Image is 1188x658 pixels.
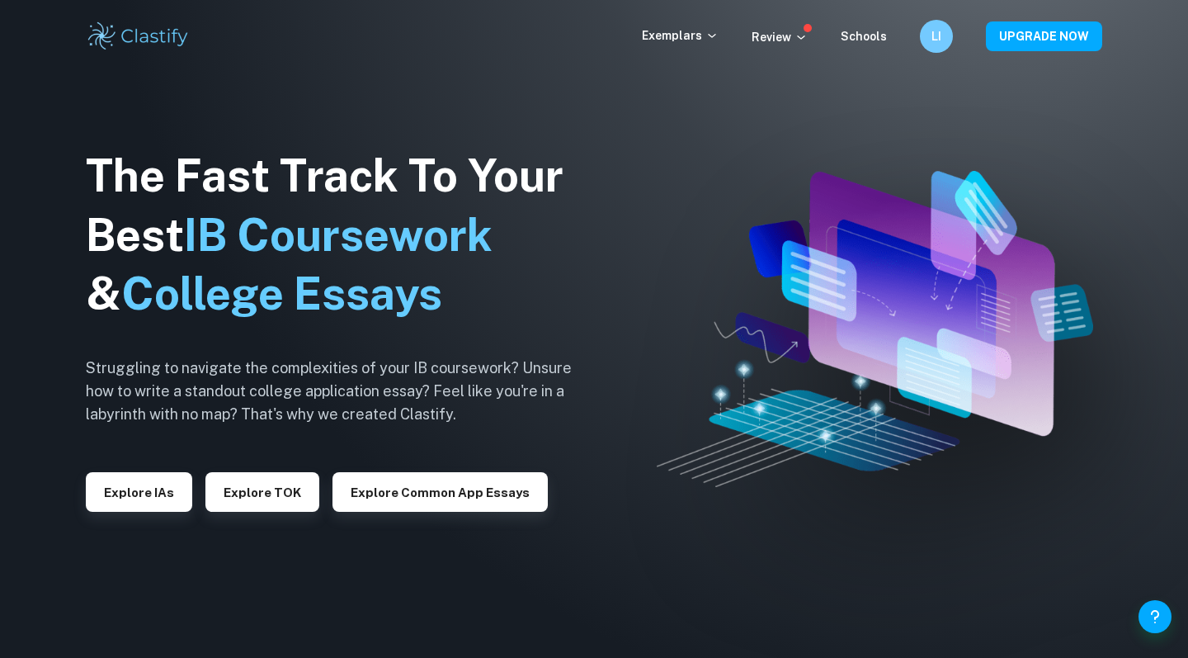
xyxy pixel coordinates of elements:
button: Explore TOK [205,472,319,512]
button: Explore IAs [86,472,192,512]
a: Schools [841,30,887,43]
h6: LI [927,27,946,45]
span: IB Coursework [184,209,493,261]
img: Clastify hero [657,171,1093,487]
a: Explore TOK [205,484,319,499]
button: UPGRADE NOW [986,21,1102,51]
h6: Struggling to navigate the complexities of your IB coursework? Unsure how to write a standout col... [86,357,597,426]
button: Help and Feedback [1138,600,1171,633]
button: Explore Common App essays [332,472,548,512]
h1: The Fast Track To Your Best & [86,146,597,324]
span: College Essays [121,267,442,320]
p: Exemplars [642,26,719,45]
img: Clastify logo [86,20,191,53]
a: Explore IAs [86,484,192,499]
button: LI [920,20,953,53]
a: Explore Common App essays [332,484,548,499]
p: Review [752,28,808,46]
